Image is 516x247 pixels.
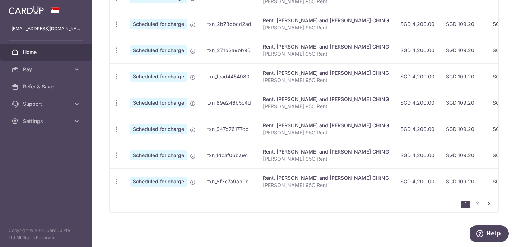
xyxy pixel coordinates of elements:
[201,37,257,63] td: txn_271b2a9bb95
[201,90,257,116] td: txn_89e246b5c4d
[23,100,70,108] span: Support
[263,155,389,163] p: [PERSON_NAME] 95C Rent
[263,69,389,77] div: Rent. [PERSON_NAME] and [PERSON_NAME] CHtNG
[473,199,482,208] a: 2
[263,43,389,50] div: Rent. [PERSON_NAME] and [PERSON_NAME] CHtNG
[440,11,487,37] td: SGD 109.20
[263,148,389,155] div: Rent. [PERSON_NAME] and [PERSON_NAME] CHtNG
[395,168,440,195] td: SGD 4,200.00
[9,6,44,14] img: CardUp
[461,195,498,212] nav: pager
[440,37,487,63] td: SGD 109.20
[130,177,187,187] span: Scheduled for charge
[440,168,487,195] td: SGD 109.20
[395,116,440,142] td: SGD 4,200.00
[201,11,257,37] td: txn_2b73dbcd2ad
[201,142,257,168] td: txn_1dcaf06ba9c
[263,129,389,136] p: [PERSON_NAME] 95C Rent
[130,19,187,29] span: Scheduled for charge
[130,72,187,82] span: Scheduled for charge
[395,142,440,168] td: SGD 4,200.00
[201,116,257,142] td: txn_947d76177dd
[395,11,440,37] td: SGD 4,200.00
[23,83,70,90] span: Refer & Save
[201,63,257,90] td: txn_1cad4454980
[263,182,389,189] p: [PERSON_NAME] 95C Rent
[263,24,389,31] p: [PERSON_NAME] 95C Rent
[263,122,389,129] div: Rent. [PERSON_NAME] and [PERSON_NAME] CHtNG
[440,63,487,90] td: SGD 109.20
[440,142,487,168] td: SGD 109.20
[263,103,389,110] p: [PERSON_NAME] 95C Rent
[263,174,389,182] div: Rent. [PERSON_NAME] and [PERSON_NAME] CHtNG
[130,98,187,108] span: Scheduled for charge
[440,116,487,142] td: SGD 109.20
[263,77,389,84] p: [PERSON_NAME] 95C Rent
[130,124,187,134] span: Scheduled for charge
[11,25,80,32] p: [EMAIL_ADDRESS][DOMAIN_NAME]
[23,49,70,56] span: Home
[470,225,509,243] iframe: Opens a widget where you can find more information
[395,63,440,90] td: SGD 4,200.00
[395,37,440,63] td: SGD 4,200.00
[130,150,187,160] span: Scheduled for charge
[263,17,389,24] div: Rent. [PERSON_NAME] and [PERSON_NAME] CHtNG
[263,96,389,103] div: Rent. [PERSON_NAME] and [PERSON_NAME] CHtNG
[461,201,470,208] li: 1
[395,90,440,116] td: SGD 4,200.00
[23,118,70,125] span: Settings
[440,90,487,116] td: SGD 109.20
[23,66,70,73] span: Pay
[263,50,389,58] p: [PERSON_NAME] 95C Rent
[130,45,187,55] span: Scheduled for charge
[201,168,257,195] td: txn_8f3c7a9ab9b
